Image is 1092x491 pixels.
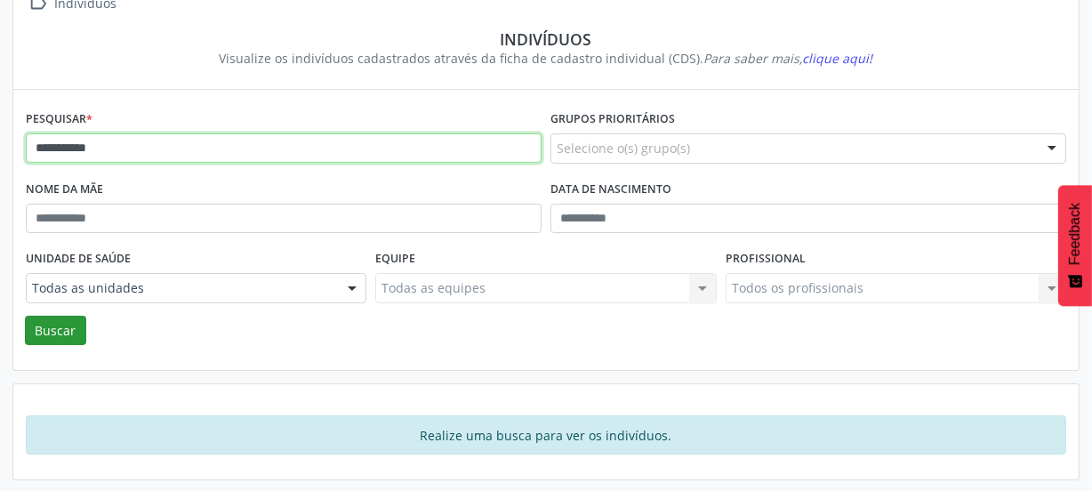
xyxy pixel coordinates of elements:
button: Buscar [25,316,86,346]
label: Pesquisar [26,106,92,133]
span: clique aqui! [803,50,873,67]
label: Equipe [375,245,415,273]
label: Profissional [726,245,806,273]
span: Selecione o(s) grupo(s) [557,139,690,157]
div: Indivíduos [38,29,1054,49]
div: Visualize os indivíduos cadastrados através da ficha de cadastro individual (CDS). [38,49,1054,68]
div: Realize uma busca para ver os indivíduos. [26,415,1066,455]
label: Data de nascimento [550,176,671,204]
button: Feedback - Mostrar pesquisa [1058,185,1092,306]
span: Feedback [1067,203,1083,265]
label: Grupos prioritários [550,106,675,133]
span: Todas as unidades [32,279,330,297]
label: Nome da mãe [26,176,103,204]
label: Unidade de saúde [26,245,131,273]
i: Para saber mais, [704,50,873,67]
